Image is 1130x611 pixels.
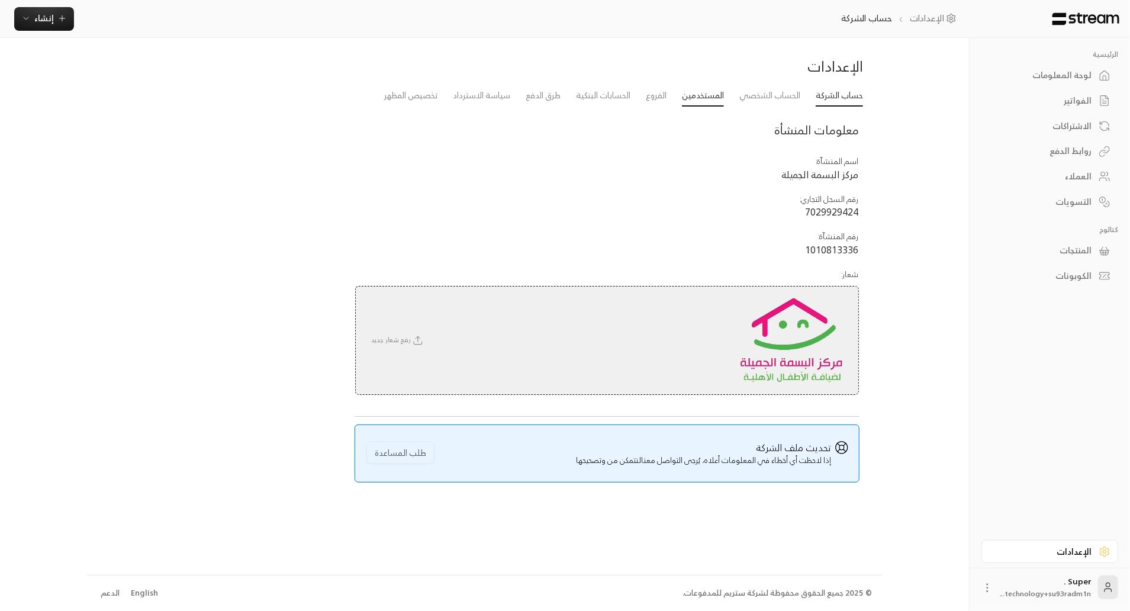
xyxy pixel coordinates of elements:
[682,587,873,599] div: © 2025 جميع الحقوق محفوظة لشركة ستريم للمدفوعات.
[490,57,863,76] div: الإعدادات
[981,190,1118,213] a: التسويات
[981,114,1118,137] a: الاشتراكات
[365,334,431,346] span: رفع شعار جديد
[981,140,1118,163] a: روابط الدفع
[806,241,859,258] span: 1010813336
[355,263,859,409] td: شعار :
[14,7,74,31] button: إنشاء
[996,196,1092,208] div: التسويات
[981,239,1118,262] a: المنتجات
[384,85,437,106] a: تخصيص المظهر
[981,89,1118,112] a: الفواتير
[366,442,434,464] button: طلب المساعدة
[782,166,859,183] span: مركز البسمة الجميلة
[996,145,1092,157] div: روابط الدفع
[682,85,724,107] a: المستخدمين
[996,245,1092,256] div: المنتجات
[756,439,831,456] span: تحديث ملف الشركة
[996,69,1092,81] div: لوحة المعلومات
[775,120,859,140] span: معلومات المنشأة
[981,50,1118,59] p: الرئيسية
[739,296,848,385] img: company logo
[841,12,960,25] nav: breadcrumb
[355,150,859,188] td: اسم المنشآة :
[526,85,561,106] a: طرق الدفع
[96,583,123,604] a: الدعم
[981,64,1118,87] a: لوحة المعلومات
[576,85,630,106] a: الحسابات البنكية
[1000,587,1091,600] span: technology+su93radm1n...
[841,12,892,25] p: حساب الشركة
[1051,12,1121,25] img: Logo
[576,440,831,467] span: إذا لاحظت أي أخطاء في المعلومات أعلاه، يُرجى التواصل معنا لنتمكن من وتصحيحها
[453,85,510,106] a: سياسة الاسترداد
[910,12,961,25] a: الإعدادات
[355,188,859,225] td: رقم السجل التجاري :
[34,11,54,25] span: إنشاء
[996,120,1092,132] div: الاشتراكات
[131,587,158,599] div: English
[355,225,859,262] td: رقم المنشآة :
[739,85,800,106] a: الحساب الشخصي
[981,265,1118,288] a: الكوبونات
[981,225,1118,234] p: كتالوج
[996,95,1092,107] div: الفواتير
[981,165,1118,188] a: العملاء
[996,171,1092,182] div: العملاء
[806,203,859,220] span: 7029929424
[1000,575,1091,599] div: Super .
[646,85,667,106] a: الفروع
[996,546,1092,558] div: الإعدادات
[996,270,1092,282] div: الكوبونات
[816,85,863,107] a: حساب الشركة
[981,540,1118,563] a: الإعدادات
